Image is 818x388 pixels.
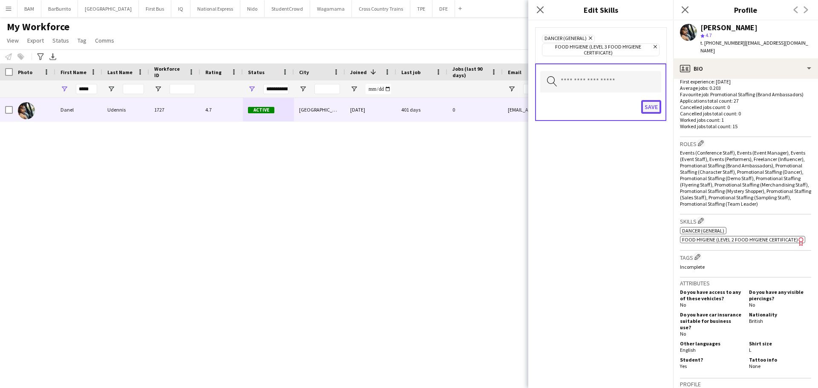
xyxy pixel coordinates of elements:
[154,85,162,93] button: Open Filter Menu
[24,35,47,46] a: Export
[294,98,345,121] div: [GEOGRAPHIC_DATA]
[680,347,696,353] span: English
[700,40,808,54] span: | [EMAIL_ADDRESS][DOMAIN_NAME]
[680,98,811,104] p: Applications total count: 27
[749,318,763,324] span: British
[74,35,90,46] a: Tag
[401,69,421,75] span: Last job
[706,32,712,38] span: 4.7
[55,98,102,121] div: Danel
[149,98,200,121] div: 1727
[92,35,118,46] a: Comms
[200,98,243,121] div: 4.7
[432,0,455,17] button: DFE
[60,85,68,93] button: Open Filter Menu
[680,264,811,270] p: Incomplete
[41,0,78,17] button: BarBurrito
[170,84,195,94] input: Workforce ID Filter Input
[749,289,811,302] h5: Do you have any visible piercings?
[18,69,32,75] span: Photo
[680,340,742,347] h5: Other languages
[749,340,811,347] h5: Shirt size
[528,4,673,15] h3: Edit Skills
[78,37,86,44] span: Tag
[410,0,432,17] button: TPE
[350,85,358,93] button: Open Filter Menu
[680,149,811,207] span: Events (Conference Staff), Events (Event Manager), Events (Event Staff), Events (Performers), Fre...
[18,102,35,119] img: Danel Udennis
[700,24,758,32] div: [PERSON_NAME]
[107,69,132,75] span: Last Name
[749,311,811,318] h5: Nationality
[299,85,307,93] button: Open Filter Menu
[76,84,97,94] input: First Name Filter Input
[248,85,256,93] button: Open Filter Menu
[7,37,19,44] span: View
[749,347,752,353] span: L
[680,331,686,337] span: No
[749,356,811,363] h5: Tattoo info
[265,0,310,17] button: StudentCrowd
[345,98,396,121] div: [DATE]
[680,78,811,85] p: First experience: [DATE]
[680,279,811,287] h3: Attributes
[396,98,447,121] div: 401 days
[107,85,115,93] button: Open Filter Menu
[680,91,811,98] p: Favourite job: Promotional Staffing (Brand Ambassadors)
[673,4,818,15] h3: Profile
[154,66,185,78] span: Workforce ID
[682,227,724,234] span: Dancer (General)
[680,311,742,331] h5: Do you have car insurance suitable for business use?
[350,69,367,75] span: Joined
[452,66,487,78] span: Jobs (last 90 days)
[700,40,745,46] span: t. [PHONE_NUMBER]
[35,52,46,62] app-action-btn: Advanced filters
[682,236,798,243] span: Food Hygiene (Level 2 Food Hygiene Certificate)
[310,0,352,17] button: Wagamama
[673,58,818,79] div: Bio
[60,69,86,75] span: First Name
[508,69,521,75] span: Email
[248,107,274,113] span: Active
[240,0,265,17] button: Nido
[3,35,22,46] a: View
[680,85,811,91] p: Average jobs: 0.203
[544,35,587,42] span: Dancer (General)
[171,0,190,17] button: IQ
[190,0,240,17] button: National Express
[139,0,171,17] button: First Bus
[680,110,811,117] p: Cancelled jobs total count: 0
[680,289,742,302] h5: Do you have access to any of these vehicles?
[299,69,309,75] span: City
[680,117,811,123] p: Worked jobs count: 1
[680,363,687,369] span: Yes
[314,84,340,94] input: City Filter Input
[205,69,222,75] span: Rating
[447,98,503,121] div: 0
[680,302,686,308] span: No
[749,363,760,369] span: None
[366,84,391,94] input: Joined Filter Input
[123,84,144,94] input: Last Name Filter Input
[27,37,44,44] span: Export
[95,37,114,44] span: Comms
[7,20,69,33] span: My Workforce
[680,123,811,129] p: Worked jobs total count: 15
[503,98,673,121] div: [EMAIL_ADDRESS][DOMAIN_NAME]
[680,253,811,262] h3: Tags
[680,380,811,388] h3: Profile
[680,216,811,225] h3: Skills
[52,37,69,44] span: Status
[102,98,149,121] div: Udennis
[523,84,668,94] input: Email Filter Input
[544,44,651,56] span: Food Hygiene (Level 3 Food Hygiene Certificate)
[248,69,265,75] span: Status
[49,35,72,46] a: Status
[352,0,410,17] button: Cross Country Trains
[78,0,139,17] button: [GEOGRAPHIC_DATA]
[680,356,742,363] h5: Student?
[641,100,661,114] button: Save
[17,0,41,17] button: BAM
[508,85,516,93] button: Open Filter Menu
[680,104,811,110] p: Cancelled jobs count: 0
